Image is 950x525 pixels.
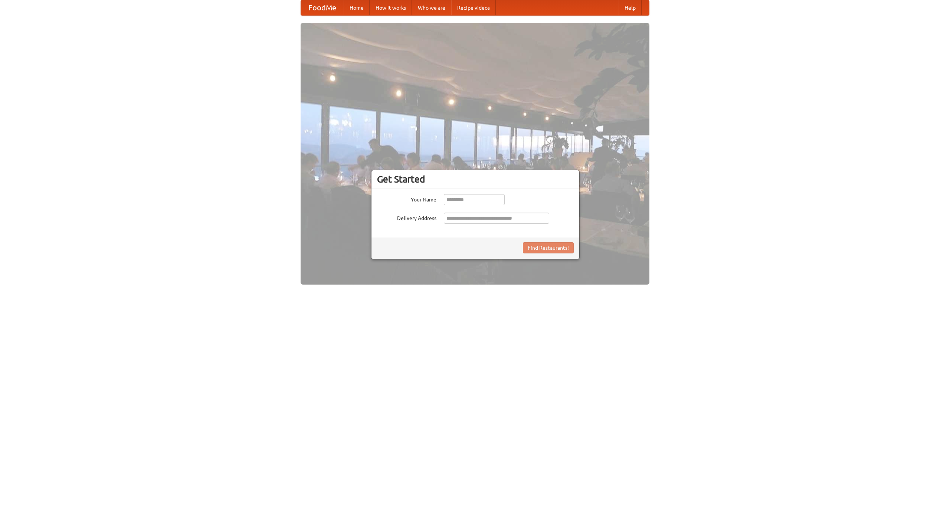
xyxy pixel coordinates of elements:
a: Who we are [412,0,451,15]
a: Recipe videos [451,0,496,15]
a: FoodMe [301,0,344,15]
label: Delivery Address [377,213,436,222]
a: Home [344,0,370,15]
h3: Get Started [377,174,574,185]
label: Your Name [377,194,436,203]
button: Find Restaurants! [523,242,574,253]
a: Help [619,0,642,15]
a: How it works [370,0,412,15]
